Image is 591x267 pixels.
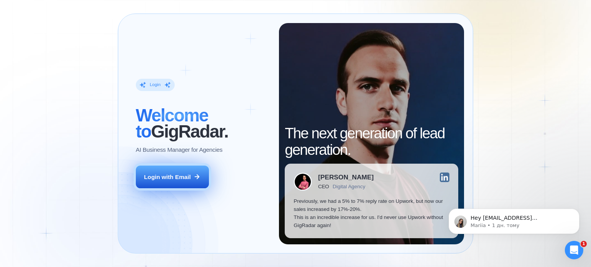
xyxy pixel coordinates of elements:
[294,197,449,230] p: Previously, we had a 5% to 7% reply rate on Upwork, but now our sales increased by 17%-20%. This ...
[318,184,329,189] div: CEO
[136,146,222,154] p: AI Business Manager for Agencies
[33,30,133,36] p: Message from Mariia, sent 1 дн. тому
[333,184,366,189] div: Digital Agency
[136,105,208,141] span: Welcome to
[565,241,583,259] iframe: Intercom live chat
[144,173,191,181] div: Login with Email
[285,125,458,158] h2: The next generation of lead generation.
[136,166,209,189] button: Login with Email
[33,22,133,128] span: Hey [EMAIL_ADDRESS][DOMAIN_NAME], Looks like your Upwork agency Norml Studio ran out of connects....
[318,174,374,181] div: [PERSON_NAME]
[581,241,587,247] span: 1
[437,192,591,246] iframe: Intercom notifications повідомлення
[136,107,270,139] h2: ‍ GigRadar.
[150,82,160,88] div: Login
